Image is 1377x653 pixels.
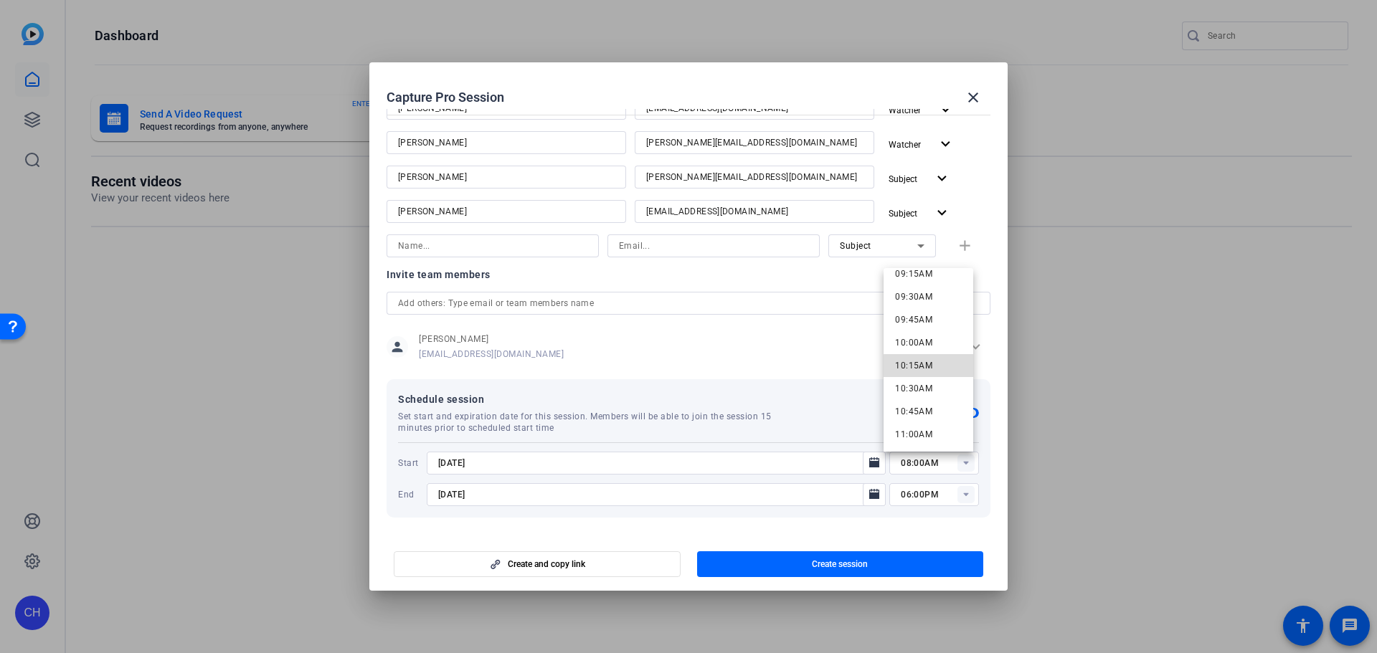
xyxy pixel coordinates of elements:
[438,486,860,503] input: Choose expiration date
[398,295,979,312] input: Add others: Type email or team members name
[438,454,860,472] input: Choose start date
[933,170,951,188] mat-icon: expand_more
[889,209,917,219] span: Subject
[901,486,979,503] input: Time
[646,134,863,151] input: Email...
[398,168,615,186] input: Name...
[398,237,587,254] input: Name...
[883,166,957,191] button: Subject
[889,105,921,115] span: Watcher
[508,558,585,570] span: Create and copy link
[394,551,681,577] button: Create and copy link
[398,134,615,151] input: Name...
[889,174,917,184] span: Subject
[697,551,984,577] button: Create session
[883,97,960,123] button: Watcher
[387,266,990,283] div: Invite team members
[895,292,932,302] span: 09:30AM
[398,457,423,469] span: Start
[812,558,868,570] span: Create session
[901,454,979,472] input: Time
[889,140,921,150] span: Watcher
[619,237,808,254] input: Email...
[398,411,797,434] span: Set start and expiration date for this session. Members will be able to join the session 15 minut...
[895,338,932,348] span: 10:00AM
[965,89,982,106] mat-icon: close
[933,204,951,222] mat-icon: expand_more
[840,241,871,251] span: Subject
[883,200,957,226] button: Subject
[937,101,955,119] mat-icon: expand_more
[937,135,955,153] mat-icon: expand_more
[646,203,863,220] input: Email...
[646,168,863,186] input: Email...
[419,348,564,360] span: [EMAIL_ADDRESS][DOMAIN_NAME]
[398,203,615,220] input: Name...
[895,406,932,416] span: 10:45AM
[419,333,564,345] span: [PERSON_NAME]
[863,452,886,475] button: Open calendar
[895,429,932,439] span: 11:00AM
[895,361,932,371] span: 10:15AM
[398,391,930,408] span: Schedule session
[387,336,408,358] mat-icon: person
[895,269,932,279] span: 09:15AM
[398,489,423,500] span: End
[863,483,886,506] button: Open calendar
[883,131,960,157] button: Watcher
[895,315,932,325] span: 09:45AM
[895,383,932,394] span: 10:30AM
[387,80,990,115] div: Capture Pro Session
